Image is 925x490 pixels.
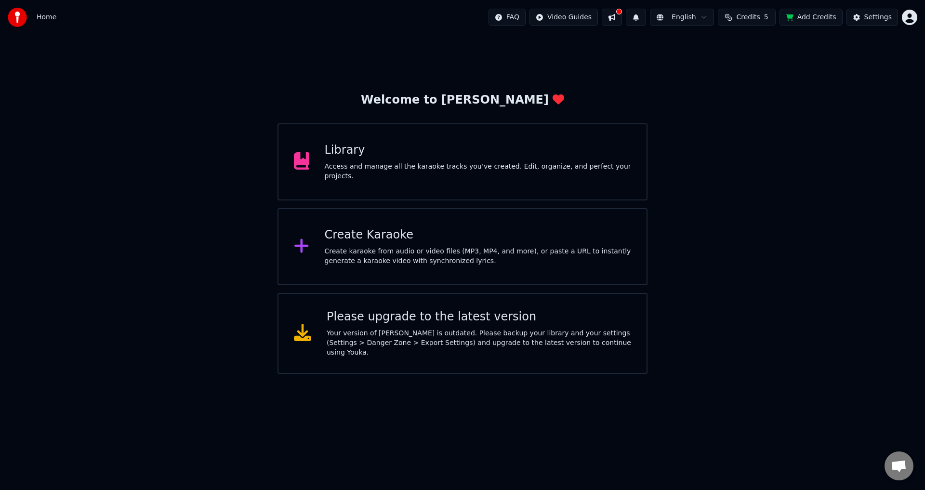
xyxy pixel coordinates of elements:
[529,9,598,26] button: Video Guides
[764,13,768,22] span: 5
[325,143,632,158] div: Library
[736,13,760,22] span: Credits
[361,93,564,108] div: Welcome to [PERSON_NAME]
[846,9,898,26] button: Settings
[325,162,632,181] div: Access and manage all the karaoke tracks you’ve created. Edit, organize, and perfect your projects.
[489,9,526,26] button: FAQ
[325,247,632,266] div: Create karaoke from audio or video files (MP3, MP4, and more), or paste a URL to instantly genera...
[885,451,913,480] div: Open chat
[325,227,632,243] div: Create Karaoke
[864,13,892,22] div: Settings
[327,329,631,358] div: Your version of [PERSON_NAME] is outdated. Please backup your library and your settings (Settings...
[8,8,27,27] img: youka
[327,309,631,325] div: Please upgrade to the latest version
[37,13,56,22] nav: breadcrumb
[37,13,56,22] span: Home
[780,9,843,26] button: Add Credits
[718,9,776,26] button: Credits5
